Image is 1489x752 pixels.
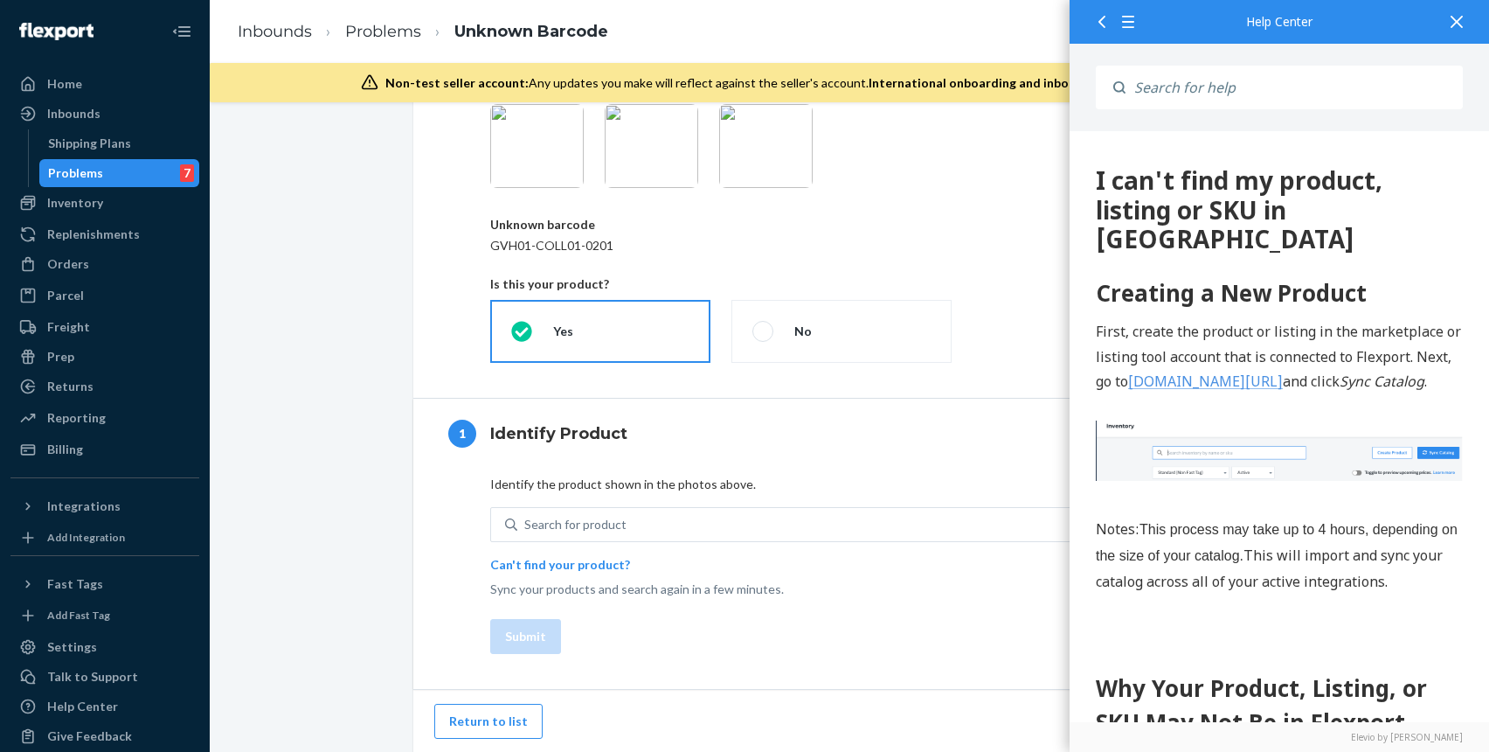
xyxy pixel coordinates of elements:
a: Inventory [10,189,199,217]
a: Add Fast Tag [10,605,199,626]
a: Shipping Plans [39,129,200,157]
div: Prep [47,348,74,366]
div: 3 I can't find my product, listing or SKU in Flexport [26,35,393,123]
p: : This will import and sync your catalog across all of your active integrations. [26,386,393,463]
div: Inbounds [47,105,100,122]
a: Problems [345,22,421,41]
img: 17-10-dnown-lkr7c-dtk.png [26,289,393,352]
div: Settings [47,638,97,656]
a: Replenishments [10,220,199,248]
a: Returns [10,373,199,400]
span: Non-test seller account: [385,75,529,90]
em: Sync Catalog [26,696,360,741]
h1: Why Your Product, Listing, or SKU May Not Be in Flexport [26,540,393,609]
a: Unknown Barcode [454,22,608,41]
span: Notes [26,388,66,407]
div: No [794,323,812,340]
h1: Creating a New Product [26,145,393,179]
a: Freight [10,313,199,341]
span: International onboarding and inbounding may not work during impersonation. [869,75,1321,90]
p: Sync your products and search again in a few minutes. [490,581,1209,598]
div: Search for product [524,516,627,533]
a: Elevio by [PERSON_NAME] [1096,731,1463,743]
a: Inbounds [238,22,312,41]
button: Submit [490,619,561,654]
button: Fast Tags [10,570,199,598]
div: Freight [47,318,90,336]
button: Integrations [10,492,199,520]
div: Orders [47,255,89,273]
button: Close Navigation [164,14,199,49]
button: Return to list [434,704,543,739]
div: Parcel [47,287,84,304]
img: 086f40a2-9097-478c-b23a-d77437317bb0.jpg [605,104,698,188]
div: Shipping Plans [48,135,131,152]
a: Help Center [10,693,199,721]
a: Add Integration [10,527,199,548]
a: Parcel [10,282,199,310]
div: Any updates you make will reflect against the seller's account. [385,74,1321,92]
div: 7 [180,164,194,182]
p: GVH01-COLL01-0201 [490,237,1209,254]
a: Problems7 [39,159,200,187]
a: Settings [10,633,199,661]
a: Reporting [10,404,199,432]
div: Problems [48,164,103,182]
div: Help Center [47,698,118,715]
div: Returns [47,378,93,395]
a: [DOMAIN_NAME][URL] [59,240,213,260]
div: 1 [448,420,476,448]
a: Billing [10,435,199,463]
img: 86064ee1-8656-4603-8ece-0dbf61d288fc.jpg [490,104,584,188]
button: 1Identify Product [413,399,1285,469]
div: Billing [47,441,83,458]
a: Orders [10,250,199,278]
span: Chat [41,12,77,28]
p: Is this your product? [490,275,1209,293]
img: Flexport logo [19,23,93,40]
div: Inventory [47,194,103,212]
div: Talk to Support [47,668,138,686]
div: Replenishments [47,226,140,243]
p: Identify the product shown in the photos above. [490,476,1209,493]
a: Prep [10,343,199,371]
div: Fast Tags [47,575,103,593]
div: Integrations [47,498,121,515]
div: Add Integration [47,530,125,545]
input: Search [1125,66,1463,109]
em: Sync Catalog [270,240,355,260]
span: This process may take up to 4 hours, depending on the size of your catalog. [26,391,388,432]
div: Yes [553,323,573,340]
button: Talk to Support [10,663,199,691]
p: First, create the product or listing in the marketplace or listing tool account that is connected... [26,188,393,263]
img: 0b05c32c-11b1-471a-a73f-faba52b68133.jpg [719,104,813,188]
ol: breadcrumbs [224,6,622,58]
a: Home [10,70,199,98]
div: Reporting [47,409,106,427]
button: Can't find your product? [490,556,630,574]
a: Inbounds [10,100,199,128]
div: Help Center [1096,16,1463,28]
div: Home [47,75,82,93]
p: Unknown barcode [490,216,1209,233]
div: Give Feedback [47,728,132,745]
h4: Identify Product [490,422,627,445]
div: Add Fast Tag [47,608,110,623]
button: Give Feedback [10,722,199,750]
